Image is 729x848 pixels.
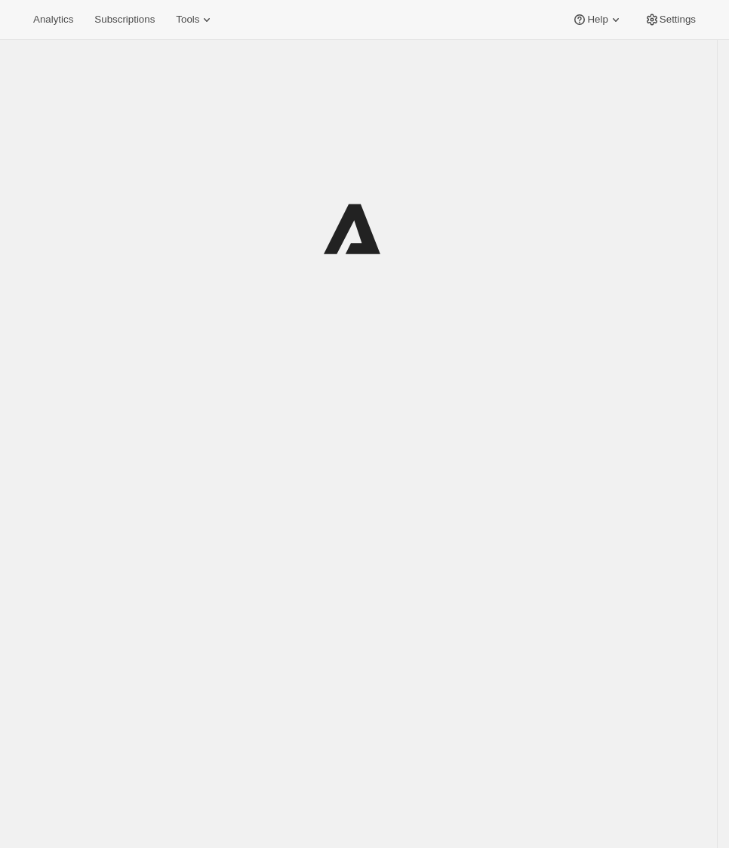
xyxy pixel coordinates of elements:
[85,9,164,30] button: Subscriptions
[635,9,705,30] button: Settings
[94,14,155,26] span: Subscriptions
[176,14,199,26] span: Tools
[33,14,73,26] span: Analytics
[660,14,696,26] span: Settings
[563,9,632,30] button: Help
[167,9,223,30] button: Tools
[587,14,607,26] span: Help
[24,9,82,30] button: Analytics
